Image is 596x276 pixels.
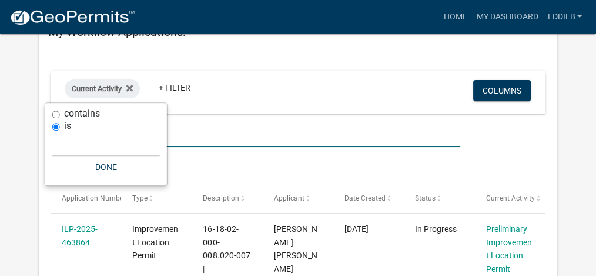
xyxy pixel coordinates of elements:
a: eddieb [543,6,587,28]
span: Applicant [274,194,304,202]
span: Description [203,194,239,202]
button: Columns [473,80,531,101]
datatable-header-cell: Date Created [333,184,404,212]
span: Date Created [344,194,386,202]
datatable-header-cell: Type [121,184,192,212]
label: contains [64,109,100,118]
span: Edward Brian Freeman [274,224,317,274]
span: Improvement Location Permit [132,224,178,261]
span: Type [132,194,148,202]
datatable-header-cell: Application Number [51,184,121,212]
a: ILP-2025-463864 [62,224,98,247]
datatable-header-cell: Applicant [263,184,333,212]
input: Search for applications [51,123,460,147]
span: Status [415,194,436,202]
datatable-header-cell: Current Activity [474,184,545,212]
span: In Progress [415,224,457,234]
label: is [64,121,71,131]
button: Done [52,157,160,178]
span: Current Activity [486,194,535,202]
span: Current Activity [72,84,122,93]
a: Home [438,6,471,28]
span: Application Number [62,194,126,202]
a: My Dashboard [471,6,543,28]
datatable-header-cell: Status [404,184,474,212]
span: 08/14/2025 [344,224,369,234]
a: + Filter [149,77,200,98]
datatable-header-cell: Description [192,184,262,212]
